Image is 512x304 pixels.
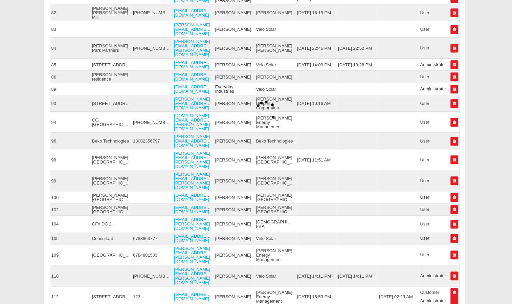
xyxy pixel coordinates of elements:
[174,72,213,82] a: [EMAIL_ADDRESS][DOMAIN_NAME]
[50,112,91,133] td: 94
[174,60,213,69] a: [EMAIL_ADDRESS][DOMAIN_NAME]
[132,4,173,21] td: [PHONE_NUMBER]
[420,251,429,259] span: User
[214,83,254,95] td: Everyday Industries
[132,112,173,133] td: [PHONE_NUMBER]
[174,246,213,264] a: [PERSON_NAME][EMAIL_ADDRESS][PERSON_NAME][DOMAIN_NAME]
[254,170,295,191] td: [PERSON_NAME][GEOGRAPHIC_DATA]
[91,59,132,71] td: [STREET_ADDRESS]
[254,83,295,95] td: Velo Solar
[420,72,429,81] span: User
[91,203,132,216] td: [PERSON_NAME][GEOGRAPHIC_DATA]
[214,59,254,71] td: [PERSON_NAME]
[50,244,91,265] td: 109
[420,220,429,229] span: User
[254,216,295,232] td: [DEMOGRAPHIC_DATA] Fil A
[174,96,213,110] a: [PERSON_NAME][EMAIL_ADDRESS][DOMAIN_NAME]
[174,8,213,18] a: [EMAIL_ADDRESS][DOMAIN_NAME]
[174,193,213,202] a: [EMAIL_ADDRESS][DOMAIN_NAME]
[254,149,295,170] td: [PERSON_NAME][GEOGRAPHIC_DATA]
[174,172,213,190] a: [PERSON_NAME][EMAIL_ADDRESS][PERSON_NAME][DOMAIN_NAME]
[91,244,132,265] td: [GEOGRAPHIC_DATA]
[132,244,173,265] td: 6784801503
[50,4,91,21] td: 82
[50,265,91,286] td: 110
[420,205,429,214] span: User
[254,265,295,286] td: Velo Solar
[91,149,132,170] td: [PERSON_NAME][GEOGRAPHIC_DATA]
[254,232,295,244] td: Velo Solar
[50,83,91,95] td: 89
[214,4,254,21] td: [PERSON_NAME]
[254,4,295,21] td: [PERSON_NAME]
[296,38,337,59] td: [DATE] 22:46 PM
[214,203,254,216] td: [PERSON_NAME]
[50,95,91,112] td: 90
[50,71,91,83] td: 86
[174,22,213,36] a: [PERSON_NAME][EMAIL_ADDRESS][DOMAIN_NAME]
[50,191,91,203] td: 100
[50,232,91,244] td: 105
[91,71,132,83] td: [PERSON_NAME] residence
[214,38,254,59] td: [PERSON_NAME]
[174,134,213,148] a: [PERSON_NAME][EMAIL_ADDRESS][DOMAIN_NAME]
[214,216,254,232] td: [PERSON_NAME]
[214,112,254,133] td: [PERSON_NAME]
[174,292,213,301] a: [EMAIL_ADDRESS][DOMAIN_NAME]
[254,133,295,149] td: Beko Technologies
[420,234,429,243] span: User
[214,191,254,203] td: [PERSON_NAME]
[91,133,132,149] td: Beko Technologies
[50,21,91,38] td: 83
[214,21,254,38] td: [PERSON_NAME]
[132,232,173,244] td: 6783863777
[254,38,295,59] td: [PERSON_NAME] [PERSON_NAME]
[337,265,378,286] td: [DATE] 14:11 PM
[254,244,295,265] td: [PERSON_NAME] Energy Management
[50,216,91,232] td: 104
[50,170,91,191] td: 99
[254,59,295,71] td: Velo Solar
[91,191,132,203] td: [PERSON_NAME][GEOGRAPHIC_DATA]
[174,217,213,231] a: [EMAIL_ADDRESS][PERSON_NAME][DOMAIN_NAME]
[420,118,429,127] span: User
[214,244,254,265] td: [PERSON_NAME]
[50,203,91,216] td: 102
[254,203,295,216] td: [PERSON_NAME][GEOGRAPHIC_DATA]
[296,4,337,21] td: [DATE] 16:19 PM
[296,265,337,286] td: [DATE] 14:11 PM
[420,155,429,164] span: User
[91,4,132,21] td: [PERSON_NAME], [PERSON_NAME] Mill
[214,170,254,191] td: [PERSON_NAME]
[132,133,173,149] td: 18002356797
[420,85,446,93] span: Administrator
[420,137,429,146] span: User
[214,232,254,244] td: [PERSON_NAME]
[50,149,91,170] td: 98
[174,84,213,94] a: [EMAIL_ADDRESS][DOMAIN_NAME]
[420,25,429,34] span: User
[91,95,132,112] td: [STREET_ADDRESS]
[132,38,173,59] td: [PHONE_NUMBER]
[214,133,254,149] td: [PERSON_NAME]
[91,232,132,244] td: Consultant
[91,170,132,191] td: [PERSON_NAME][GEOGRAPHIC_DATA]
[254,21,295,38] td: Velo Solar
[174,267,213,285] a: [PERSON_NAME][EMAIL_ADDRESS][PERSON_NAME][DOMAIN_NAME]
[254,191,295,203] td: [PERSON_NAME][GEOGRAPHIC_DATA]
[174,113,213,131] a: [DOMAIN_NAME][EMAIL_ADDRESS][PERSON_NAME][DOMAIN_NAME]
[420,8,429,17] span: User
[254,71,295,83] td: [PERSON_NAME]
[214,71,254,83] td: [PERSON_NAME]
[91,112,132,133] td: CCI [GEOGRAPHIC_DATA]
[420,272,446,280] span: Administrator
[296,149,337,170] td: [DATE] 11:51 AM
[214,265,254,286] td: [PERSON_NAME]
[420,176,429,185] span: User
[214,149,254,170] td: [PERSON_NAME]
[337,38,378,59] td: [DATE] 22:50 PM
[132,265,173,286] td: [PHONE_NUMBER]
[174,234,213,243] a: [EMAIL_ADDRESS][DOMAIN_NAME]
[420,99,429,108] span: User
[50,59,91,71] td: 85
